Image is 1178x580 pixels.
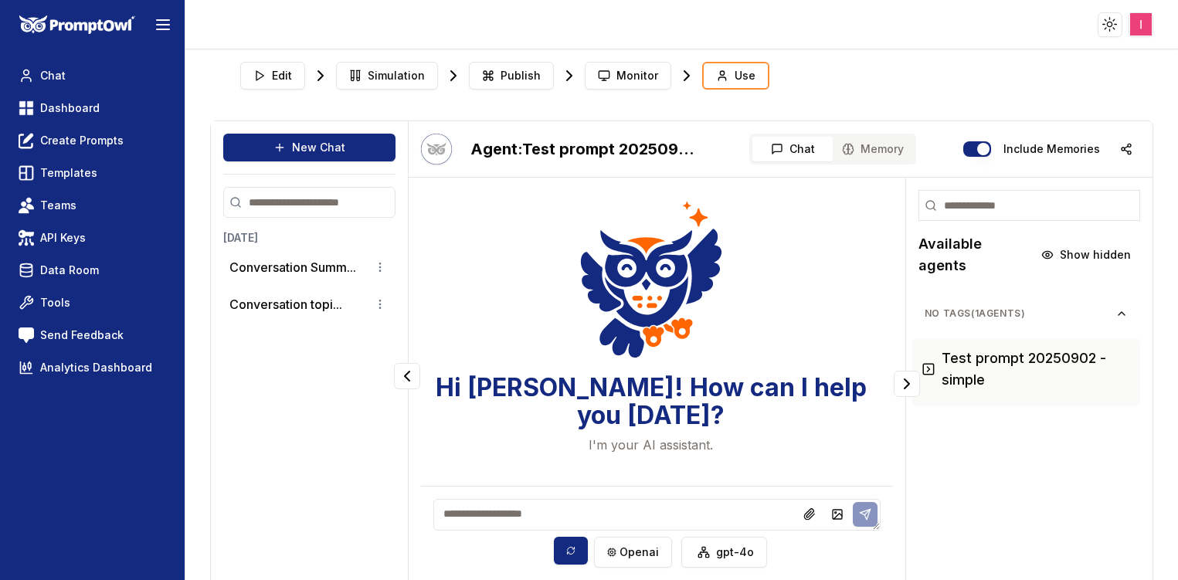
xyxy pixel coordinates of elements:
[963,141,991,157] button: Include memories in the messages below
[40,133,124,148] span: Create Prompts
[469,62,554,90] button: Publish
[371,295,389,314] button: Conversation options
[12,62,172,90] a: Chat
[229,258,356,276] button: Conversation Summ...
[40,165,97,181] span: Templates
[40,198,76,213] span: Teams
[925,307,1115,320] span: No Tags ( 1 agents)
[594,537,672,568] button: openai
[394,363,420,389] button: Collapse panel
[12,94,172,122] a: Dashboard
[501,68,541,83] span: Publish
[421,134,452,165] button: Talk with Hootie
[918,233,1032,276] h2: Available agents
[336,62,438,90] button: Simulation
[589,436,713,454] p: I'm your AI assistant.
[272,68,292,83] span: Edit
[585,62,671,90] button: Monitor
[40,327,124,343] span: Send Feedback
[229,295,342,314] button: Conversation topi...
[580,198,722,361] img: Welcome Owl
[1003,144,1100,154] label: Include memories in the messages below
[40,360,152,375] span: Analytics Dashboard
[12,192,172,219] a: Teams
[894,371,920,397] button: Collapse panel
[616,68,658,83] span: Monitor
[912,301,1140,326] button: No Tags(1agents)
[12,256,172,284] a: Data Room
[554,537,588,565] button: Sync model selection with the edit page
[40,100,100,116] span: Dashboard
[40,230,86,246] span: API Keys
[12,354,172,382] a: Analytics Dashboard
[620,544,659,560] span: openai
[223,134,395,161] button: New Chat
[240,62,305,90] button: Edit
[12,159,172,187] a: Templates
[789,141,815,157] span: Chat
[19,327,34,343] img: feedback
[12,127,172,154] a: Create Prompts
[681,537,767,568] button: gpt-4o
[942,348,1131,391] h3: Test prompt 20250902 - simple
[368,68,425,83] span: Simulation
[12,224,172,252] a: API Keys
[470,138,702,160] h2: Test prompt 20250902 - simple
[40,295,70,310] span: Tools
[702,62,769,90] button: Use
[19,15,135,35] img: PromptOwl
[1130,13,1153,36] img: ACg8ocLcalYY8KTZ0qfGg_JirqB37-qlWKk654G7IdWEKZx1cb7MQQ=s96-c
[371,258,389,276] button: Conversation options
[861,141,904,157] span: Memory
[12,321,172,349] a: Send Feedback
[1032,243,1140,267] button: Show hidden
[1060,247,1131,263] span: Show hidden
[223,230,395,246] h3: [DATE]
[40,68,66,83] span: Chat
[716,544,754,560] span: gpt-4o
[421,134,452,165] img: Bot
[40,263,99,278] span: Data Room
[735,68,755,83] span: Use
[421,374,881,429] h3: Hi [PERSON_NAME]! How can I help you [DATE]?
[12,289,172,317] a: Tools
